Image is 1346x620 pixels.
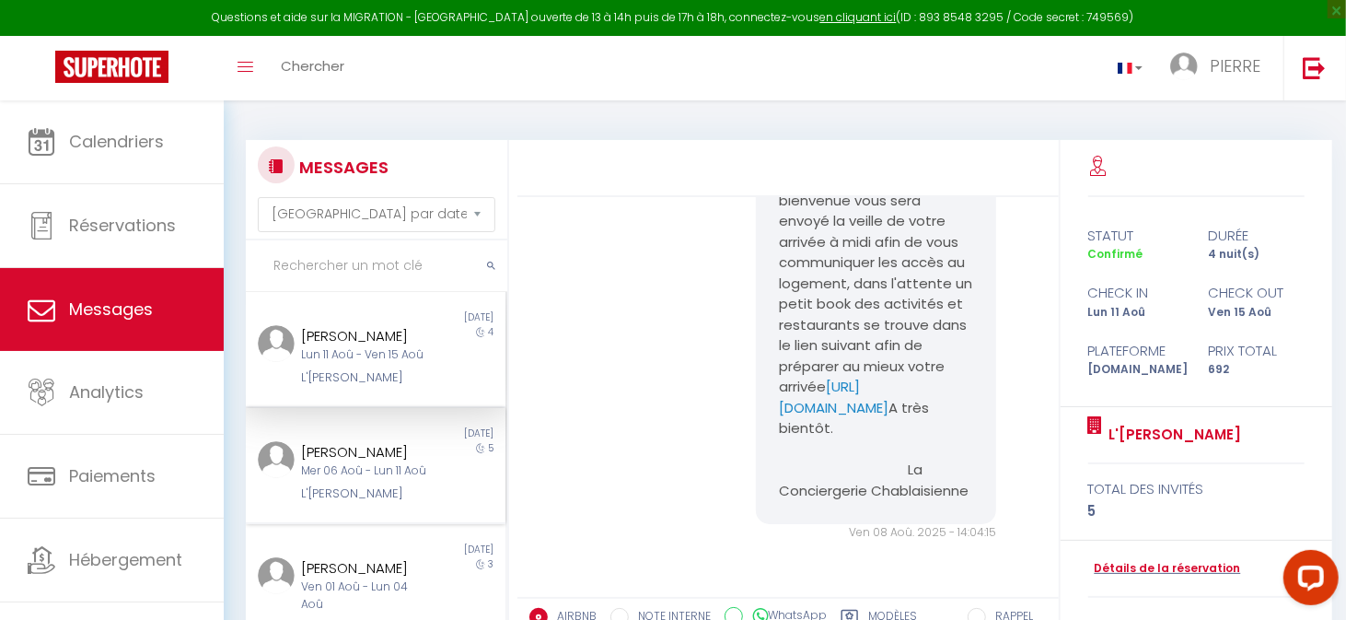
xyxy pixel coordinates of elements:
div: check out [1197,282,1317,304]
h3: MESSAGES [295,146,389,188]
div: Lun 11 Aoû - Ven 15 Aoû [301,346,428,364]
div: [DOMAIN_NAME] [1075,361,1196,379]
span: Confirmé [1088,246,1143,262]
div: Lun 11 Aoû [1075,304,1196,322]
a: Détails de la réservation [1088,560,1241,578]
span: Réservations [69,214,176,237]
a: [URL][DOMAIN_NAME] [779,377,888,417]
a: Chercher [267,36,358,100]
span: Hébergement [69,548,182,571]
img: ... [258,441,295,478]
div: L'[PERSON_NAME] [301,368,428,387]
span: Paiements [69,464,156,487]
div: [DATE] [376,427,505,441]
div: Plateforme [1075,340,1196,362]
div: Ven 01 Aoû - Lun 04 Aoû [301,579,428,614]
img: ... [1170,53,1198,80]
span: 3 [488,557,493,571]
img: Super Booking [55,51,168,83]
a: ... PIERRE [1156,36,1283,100]
span: Analytics [69,380,144,404]
img: ... [258,557,295,594]
div: Prix total [1197,340,1317,362]
span: Calendriers [69,130,164,153]
div: [PERSON_NAME] [301,557,428,579]
div: total des invités [1088,478,1305,500]
span: 5 [488,441,493,455]
span: 4 [488,325,493,339]
span: PIERRE [1210,54,1260,77]
div: [PERSON_NAME] [301,325,428,347]
div: Ven 08 Aoû. 2025 - 14:04:15 [756,524,996,542]
div: [DATE] [376,310,505,325]
a: en cliquant ici [820,9,897,25]
div: check in [1075,282,1196,304]
div: durée [1197,225,1317,247]
div: L'[PERSON_NAME] [301,485,428,503]
div: Mer 06 Aoû - Lun 11 Aoû [301,462,428,480]
div: Ven 15 Aoû [1197,304,1317,322]
div: [DATE] [376,543,505,557]
img: ... [258,325,295,362]
div: 692 [1197,361,1317,379]
a: L'[PERSON_NAME] [1103,424,1242,446]
span: Messages [69,298,153,321]
img: logout [1303,56,1326,79]
div: [PERSON_NAME] [301,441,428,463]
div: 5 [1088,500,1305,522]
div: statut [1075,225,1196,247]
input: Rechercher un mot clé [246,240,507,292]
div: 4 nuit(s) [1197,246,1317,263]
span: Chercher [281,56,344,76]
iframe: LiveChat chat widget [1269,543,1346,620]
